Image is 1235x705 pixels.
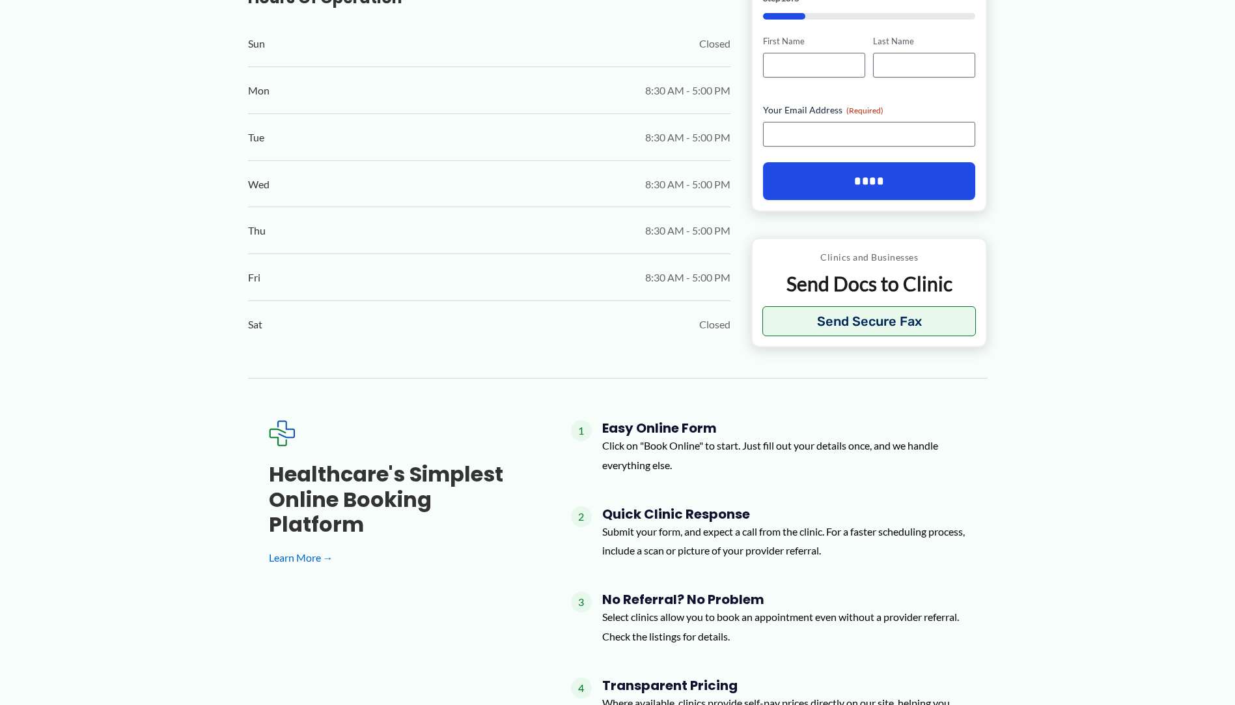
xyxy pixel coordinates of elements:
[762,248,977,265] p: Clinics and Businesses
[699,34,730,53] span: Closed
[248,128,264,147] span: Tue
[269,462,529,537] h3: Healthcare's simplest online booking platform
[846,105,883,115] span: (Required)
[571,420,592,441] span: 1
[269,548,529,568] a: Learn More →
[763,35,865,48] label: First Name
[763,103,976,116] label: Your Email Address
[571,678,592,698] span: 4
[645,175,730,194] span: 8:30 AM - 5:00 PM
[602,678,967,693] h4: Transparent Pricing
[873,35,975,48] label: Last Name
[602,436,967,474] p: Click on "Book Online" to start. Just fill out your details once, and we handle everything else.
[645,81,730,100] span: 8:30 AM - 5:00 PM
[248,268,260,287] span: Fri
[248,175,270,194] span: Wed
[602,506,967,522] h4: Quick Clinic Response
[248,81,270,100] span: Mon
[699,315,730,334] span: Closed
[602,522,967,560] p: Submit your form, and expect a call from the clinic. For a faster scheduling process, include a s...
[248,221,266,240] span: Thu
[762,270,977,296] p: Send Docs to Clinic
[645,268,730,287] span: 8:30 AM - 5:00 PM
[602,592,967,607] h4: No Referral? No Problem
[571,592,592,612] span: 3
[602,420,967,436] h4: Easy Online Form
[248,34,265,53] span: Sun
[645,221,730,240] span: 8:30 AM - 5:00 PM
[645,128,730,147] span: 8:30 AM - 5:00 PM
[248,315,262,334] span: Sat
[602,607,967,646] p: Select clinics allow you to book an appointment even without a provider referral. Check the listi...
[269,420,295,446] img: Expected Healthcare Logo
[762,306,977,336] button: Send Secure Fax
[571,506,592,527] span: 2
